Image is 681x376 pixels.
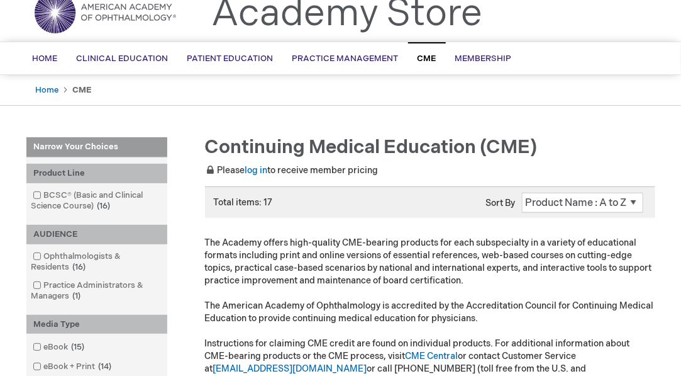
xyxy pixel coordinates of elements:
span: 1 [70,291,84,301]
strong: Narrow Your Choices [26,137,167,157]
span: Please to receive member pricing [205,165,379,176]
span: Membership [455,54,512,64]
span: 15 [69,342,88,352]
a: eBook15 [30,341,90,353]
span: Patient Education [187,54,274,64]
a: Home [36,85,59,95]
strong: CME [73,85,92,95]
div: Product Line [26,164,167,183]
span: 14 [96,362,115,372]
a: log in [245,165,268,176]
a: BCSC® (Basic and Clinical Science Course)16 [30,190,164,212]
label: Sort By [486,198,516,208]
span: Practice Management [292,54,399,64]
span: Clinical Education [77,54,169,64]
div: AUDIENCE [26,225,167,244]
span: Continuing Medical Education (CME) [205,136,538,159]
a: [EMAIL_ADDRESS][DOMAIN_NAME] [213,363,367,374]
a: CME Central [406,351,458,362]
a: eBook + Print14 [30,361,117,373]
a: Practice Administrators & Managers1 [30,280,164,302]
div: Media Type [26,315,167,334]
span: Home [33,54,58,64]
span: 16 [94,201,114,211]
a: Ophthalmologists & Residents16 [30,251,164,273]
span: 16 [70,262,89,272]
span: CME [418,54,436,64]
span: Total items: 17 [214,197,273,208]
